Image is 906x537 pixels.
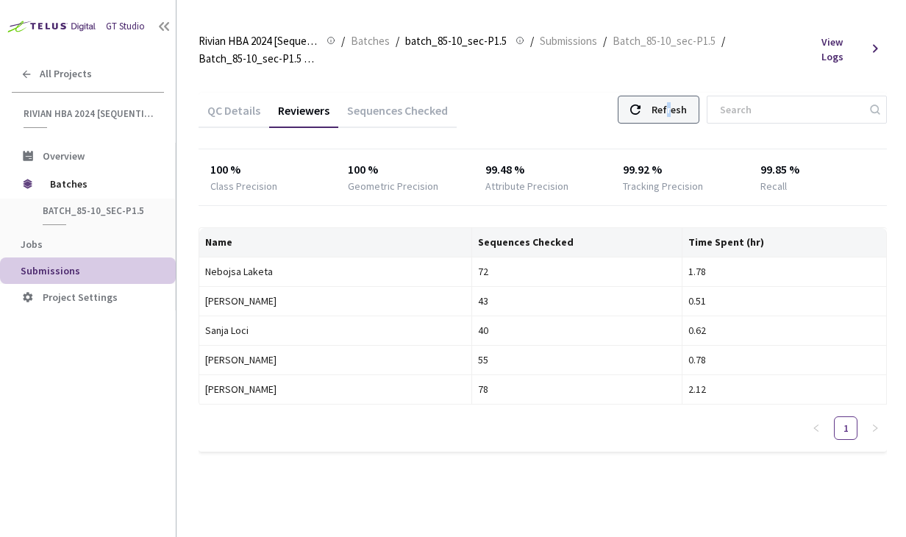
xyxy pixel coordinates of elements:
div: Sanja Loci [205,322,466,338]
div: 0.78 [688,352,880,368]
span: Submissions [21,264,80,277]
li: / [603,32,607,50]
span: Submissions [540,32,597,50]
div: Refresh [652,96,687,123]
div: Attribute Precision [485,179,568,193]
span: Project Settings [43,291,118,304]
div: QC Details [199,103,269,128]
div: 100 % [210,161,325,179]
div: Geometric Precision [348,179,438,193]
div: 40 [478,322,676,338]
div: [PERSON_NAME] [205,352,466,368]
div: Nebojsa Laketa [205,263,466,280]
div: 55 [478,352,676,368]
div: 99.92 % [623,161,738,179]
a: 1 [835,417,857,439]
li: / [530,32,534,50]
div: 0.62 [688,322,880,338]
span: Batch_85-10_sec-P1.5 [613,32,716,50]
li: / [341,32,345,50]
li: 1 [834,416,857,440]
span: Batch_85-10_sec-P1.5 QC - [DATE] [199,50,318,68]
span: Rivian HBA 2024 [Sequential] [199,32,318,50]
div: 43 [478,293,676,309]
div: [PERSON_NAME] [205,293,466,309]
div: 1.78 [688,263,880,280]
th: Name [199,228,472,257]
a: Submissions [537,32,600,49]
div: Class Precision [210,179,277,193]
span: batch_85-10_sec-P1.5 [43,205,151,217]
div: 99.48 % [485,161,600,179]
span: right [871,424,880,433]
div: 0.51 [688,293,880,309]
li: / [721,32,725,50]
span: Batches [50,169,151,199]
span: Batches [351,32,390,50]
th: Time Spent (hr) [682,228,887,257]
span: All Projects [40,68,92,80]
div: 99.85 % [760,161,875,179]
a: Batch_85-10_sec-P1.5 [610,32,718,49]
div: 100 % [348,161,463,179]
div: 78 [478,381,676,397]
button: left [805,416,828,440]
div: Tracking Precision [623,179,703,193]
li: / [396,32,399,50]
div: Sequences Checked [338,103,457,128]
div: [PERSON_NAME] [205,381,466,397]
li: Previous Page [805,416,828,440]
div: Reviewers [269,103,338,128]
input: Search [711,96,868,123]
button: right [863,416,887,440]
span: left [812,424,821,433]
div: Recall [760,179,787,193]
div: 2.12 [688,381,880,397]
div: 72 [478,263,676,280]
li: Next Page [863,416,887,440]
span: Jobs [21,238,43,251]
span: Overview [43,149,85,163]
th: Sequences Checked [472,228,682,257]
span: Rivian HBA 2024 [Sequential] [24,107,155,120]
div: GT Studio [106,20,145,34]
span: View Logs [821,35,864,64]
a: Batches [348,32,393,49]
span: batch_85-10_sec-P1.5 [405,32,507,50]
